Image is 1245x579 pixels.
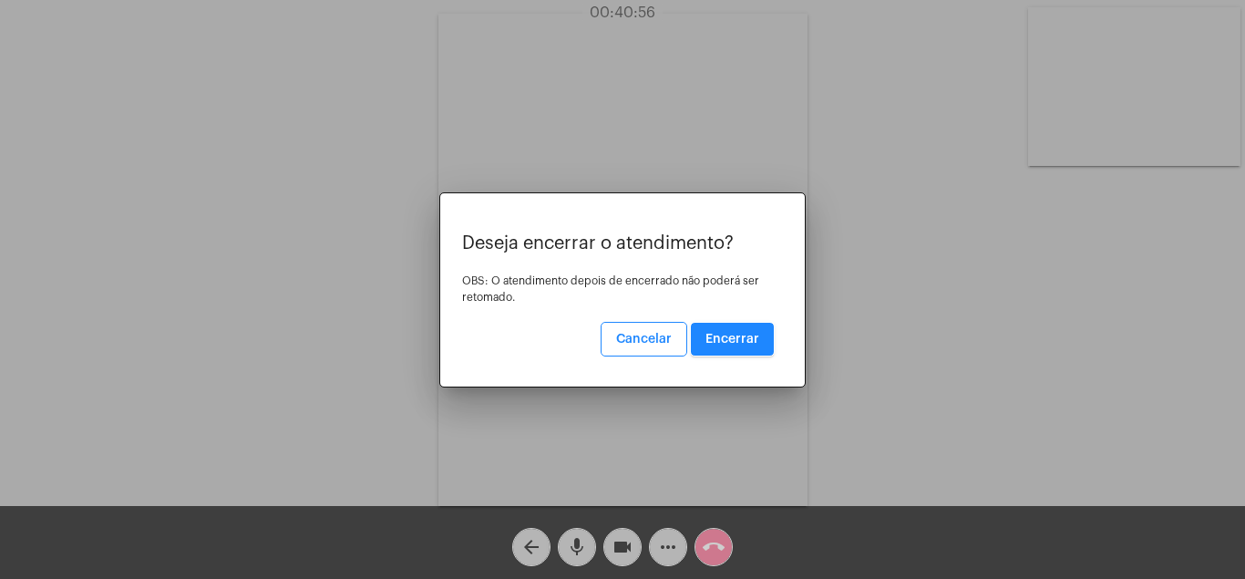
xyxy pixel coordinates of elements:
[462,275,759,303] span: OBS: O atendimento depois de encerrado não poderá ser retomado.
[462,233,783,253] p: Deseja encerrar o atendimento?
[616,333,672,346] span: Cancelar
[602,323,686,356] button: Cancelar
[705,333,759,346] span: Encerrar
[691,323,774,356] button: Encerrar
